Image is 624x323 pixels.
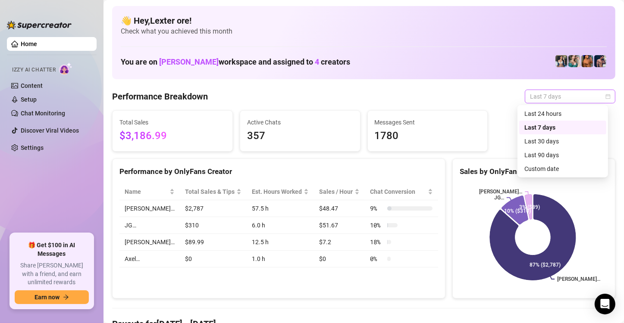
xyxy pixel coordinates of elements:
div: Last 7 days [519,121,606,134]
text: [PERSON_NAME]… [479,189,522,195]
img: AI Chatter [59,62,72,75]
span: Check what you achieved this month [121,27,607,36]
div: Performance by OnlyFans Creator [119,166,438,177]
button: Earn nowarrow-right [15,290,89,304]
td: $2,787 [180,200,247,217]
a: Setup [21,96,37,103]
td: $48.47 [314,200,365,217]
div: Custom date [524,164,601,174]
a: Discover Viral Videos [21,127,79,134]
div: Last 90 days [519,148,606,162]
span: Sales / Hour [319,187,353,196]
h4: Performance Breakdown [112,90,208,102]
h4: 👋 Hey, Lexter ore ! [121,15,607,27]
img: Zaddy [568,55,580,67]
td: [PERSON_NAME]… [119,234,180,251]
td: $7.2 [314,234,365,251]
div: Open Intercom Messenger [595,294,615,314]
span: calendar [605,94,611,99]
h1: You are on workspace and assigned to creators [121,57,350,67]
td: 57.5 h [247,200,314,217]
span: $3,186.99 [119,128,226,144]
th: Sales / Hour [314,183,365,200]
span: 357 [247,128,353,144]
img: JG [581,55,593,67]
div: Last 24 hours [519,107,606,121]
text: [PERSON_NAME]… [557,276,600,282]
span: arrow-right [63,294,69,300]
td: 1.0 h [247,251,314,267]
th: Name [119,183,180,200]
span: 0 % [370,254,384,264]
span: Messages Sent [375,118,481,127]
span: Total Sales [119,118,226,127]
th: Total Sales & Tips [180,183,247,200]
div: Last 24 hours [524,109,601,118]
td: $0 [314,251,365,267]
span: [PERSON_NAME] [159,57,219,66]
span: 🎁 Get $100 in AI Messages [15,241,89,258]
div: Last 30 days [519,134,606,148]
td: $310 [180,217,247,234]
span: Share [PERSON_NAME] with a friend, and earn unlimited rewards [15,261,89,287]
span: Last 7 days [530,90,610,103]
th: Chat Conversion [365,183,438,200]
a: Chat Monitoring [21,110,65,117]
span: Name [125,187,168,196]
td: $89.99 [180,234,247,251]
div: Est. Hours Worked [252,187,302,196]
span: Total Sales & Tips [185,187,235,196]
span: Chat Conversion [370,187,426,196]
div: Last 90 days [524,150,601,160]
span: 18 % [370,237,384,247]
a: Settings [21,144,44,151]
div: Last 30 days [524,137,601,146]
a: Content [21,82,43,89]
span: 10 % [370,221,384,230]
td: $0 [180,251,247,267]
td: JG… [119,217,180,234]
span: 4 [315,57,319,66]
td: [PERSON_NAME]… [119,200,180,217]
td: 12.5 h [247,234,314,251]
div: Last 7 days [524,123,601,132]
span: Earn now [34,294,60,301]
a: Home [21,40,37,47]
div: Sales by OnlyFans Creator [460,166,608,177]
span: 1780 [375,128,481,144]
img: logo-BBDzfeDw.svg [7,21,72,29]
span: 9 % [370,204,384,213]
div: Custom date [519,162,606,176]
text: JG… [494,195,504,201]
img: Katy [555,55,568,67]
span: Active Chats [247,118,353,127]
td: Axel… [119,251,180,267]
td: 6.0 h [247,217,314,234]
img: Axel [594,55,606,67]
span: Izzy AI Chatter [12,66,56,74]
td: $51.67 [314,217,365,234]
